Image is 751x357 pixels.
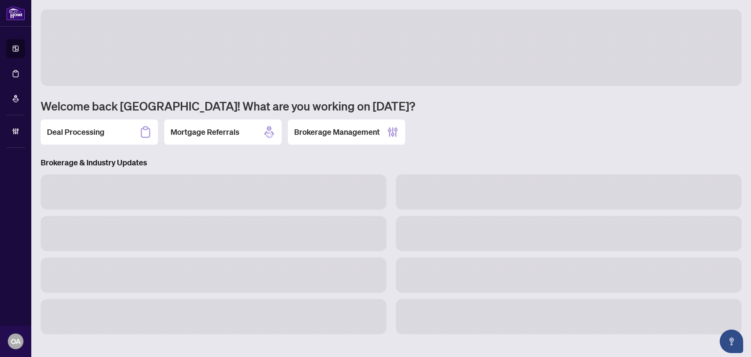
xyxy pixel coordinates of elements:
[171,127,239,138] h2: Mortgage Referrals
[720,330,743,353] button: Open asap
[294,127,380,138] h2: Brokerage Management
[11,336,21,347] span: OA
[6,6,25,20] img: logo
[41,98,742,113] h1: Welcome back [GEOGRAPHIC_DATA]! What are you working on [DATE]?
[47,127,104,138] h2: Deal Processing
[41,157,742,168] h3: Brokerage & Industry Updates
